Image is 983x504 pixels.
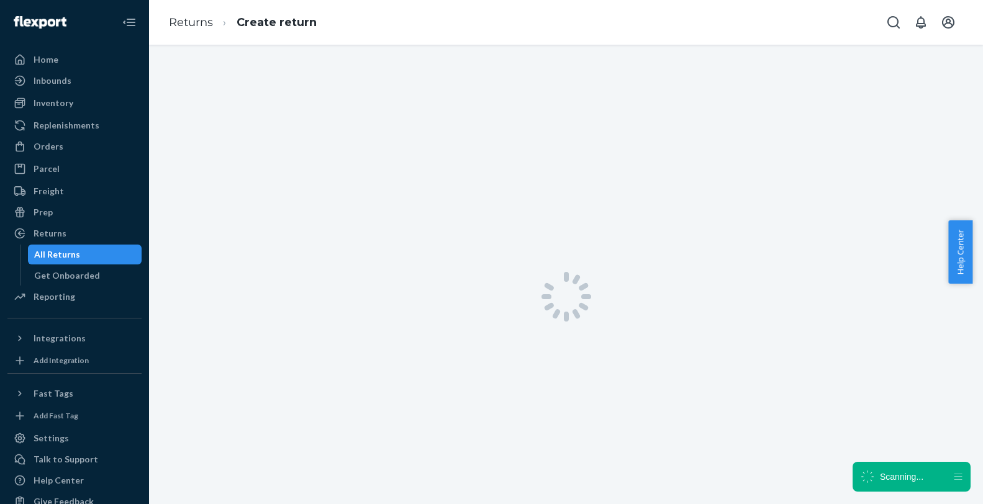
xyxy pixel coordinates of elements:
button: Help Center [948,220,972,284]
button: Fast Tags [7,384,142,403]
a: Reporting [7,287,142,307]
div: Inventory [34,97,73,109]
a: Orders [7,137,142,156]
a: Prep [7,202,142,222]
a: Home [7,50,142,70]
a: Talk to Support [7,449,142,469]
a: Replenishments [7,115,142,135]
div: Add Integration [34,355,89,366]
a: Create return [237,16,317,29]
a: Freight [7,181,142,201]
div: Add Fast Tag [34,410,78,421]
a: All Returns [28,245,142,264]
div: Freight [34,185,64,197]
div: Get Onboarded [34,269,100,282]
div: Integrations [34,332,86,344]
a: Add Fast Tag [7,408,142,423]
img: Flexport logo [14,16,66,29]
div: Inbounds [34,74,71,87]
div: Settings [34,432,69,444]
div: Help Center [34,474,84,487]
a: Settings [7,428,142,448]
div: All Returns [34,248,80,261]
a: Inbounds [7,71,142,91]
a: Help Center [7,470,142,490]
button: Open Search Box [881,10,906,35]
div: Parcel [34,163,60,175]
ol: breadcrumbs [159,4,327,41]
a: Get Onboarded [28,266,142,286]
div: Replenishments [34,119,99,132]
div: Prep [34,206,53,218]
button: Close Navigation [117,10,142,35]
a: Returns [7,223,142,243]
div: Reporting [34,290,75,303]
div: Returns [34,227,66,240]
a: Returns [169,16,213,29]
div: Fast Tags [34,387,73,400]
a: Inventory [7,93,142,113]
button: Open account menu [936,10,961,35]
div: Home [34,53,58,66]
div: Orders [34,140,63,153]
button: Integrations [7,328,142,348]
a: Parcel [7,159,142,179]
a: Add Integration [7,353,142,368]
div: Talk to Support [34,453,98,466]
button: Open notifications [908,10,933,35]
